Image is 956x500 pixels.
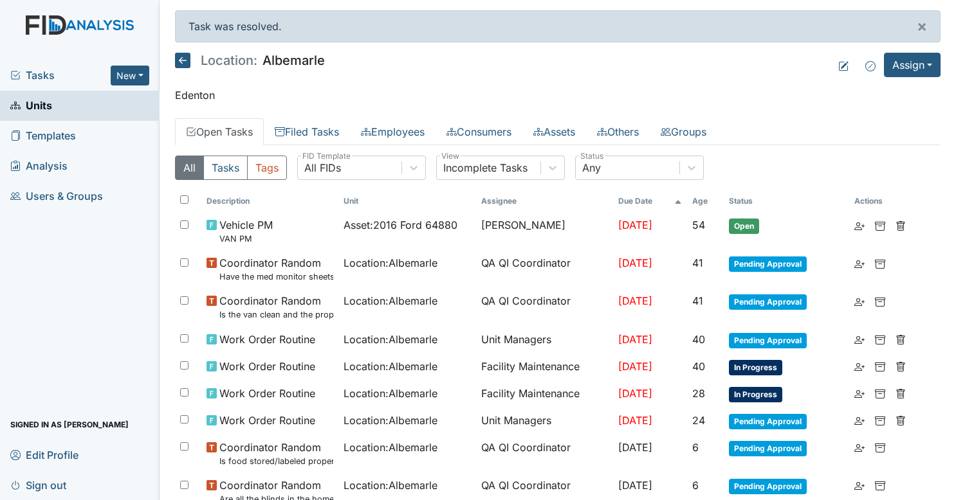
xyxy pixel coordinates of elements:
span: Coordinator Random Have the med monitor sheets been filled out? [219,255,333,283]
button: × [904,11,940,42]
a: Employees [350,118,436,145]
span: Vehicle PM VAN PM [219,217,273,245]
a: Archive [875,413,885,428]
a: Archive [875,293,885,308]
a: Groups [650,118,717,145]
span: 41 [692,294,703,307]
span: Work Order Routine [219,359,315,374]
a: Delete [896,332,906,347]
td: QA QI Coordinator [476,250,613,288]
span: Location : Albemarle [344,332,437,347]
span: 54 [692,219,705,231]
button: Tasks [203,156,248,180]
td: [PERSON_NAME] [476,212,613,250]
th: Assignee [476,190,613,212]
small: Have the med monitor sheets been filled out? [219,271,333,283]
span: [DATE] [618,219,652,231]
a: Archive [875,217,885,233]
span: In Progress [729,387,782,402]
span: 41 [692,256,703,269]
button: All [175,156,204,180]
span: Location : Albemarle [344,359,437,374]
td: Facility Maintenance [476,380,613,407]
span: Pending Approval [729,414,807,429]
span: Pending Approval [729,333,807,348]
span: Pending Approval [729,294,807,310]
span: [DATE] [618,360,652,373]
th: Toggle SortBy [613,190,687,212]
div: Incomplete Tasks [443,160,528,175]
span: Pending Approval [729,441,807,456]
a: Delete [896,359,906,374]
span: Location : Albemarle [344,255,437,271]
th: Toggle SortBy [338,190,475,212]
span: 40 [692,360,705,373]
a: Assets [522,118,586,145]
small: VAN PM [219,233,273,245]
span: × [917,17,927,35]
span: [DATE] [618,333,652,346]
a: Consumers [436,118,522,145]
th: Toggle SortBy [687,190,724,212]
span: Location : Albemarle [344,293,437,308]
a: Delete [896,217,906,233]
a: Delete [896,413,906,428]
a: Archive [875,332,885,347]
span: Pending Approval [729,479,807,494]
th: Toggle SortBy [724,190,849,212]
span: Work Order Routine [219,413,315,428]
p: Edenton [175,87,941,103]
span: Location: [201,54,257,67]
span: Location : Albemarle [344,413,437,428]
span: Location : Albemarle [344,386,437,401]
small: Is food stored/labeled properly? [219,455,333,467]
a: Archive [875,478,885,493]
div: All FIDs [304,160,341,175]
span: 6 [692,479,699,492]
a: Archive [875,255,885,271]
button: Assign [884,53,941,77]
span: [DATE] [618,441,652,454]
th: Toggle SortBy [201,190,338,212]
th: Actions [849,190,914,212]
span: Pending Approval [729,256,807,272]
span: Work Order Routine [219,386,315,401]
td: Unit Managers [476,407,613,434]
div: Task was resolved. [175,10,941,42]
a: Archive [875,440,885,455]
span: 6 [692,441,699,454]
span: [DATE] [618,294,652,307]
td: Facility Maintenance [476,353,613,380]
span: Edit Profile [10,445,78,465]
td: QA QI Coordinator [476,288,613,326]
button: Tags [247,156,287,180]
span: Units [10,96,52,116]
input: Toggle All Rows Selected [180,195,188,204]
span: [DATE] [618,256,652,269]
a: Archive [875,359,885,374]
td: QA QI Coordinator [476,434,613,472]
span: Templates [10,126,76,146]
a: Delete [896,386,906,401]
span: Users & Groups [10,186,103,206]
span: Analysis [10,156,68,176]
span: Location : Albemarle [344,440,437,455]
span: [DATE] [618,479,652,492]
span: 40 [692,333,705,346]
a: Tasks [10,67,111,83]
span: 24 [692,414,705,427]
button: New [111,66,149,85]
div: Any [582,160,601,175]
a: Open Tasks [175,118,264,145]
span: [DATE] [618,387,652,400]
span: Coordinator Random Is food stored/labeled properly? [219,440,333,467]
a: Others [586,118,650,145]
span: [DATE] [618,414,652,427]
span: Asset : 2016 Ford 64880 [344,217,457,233]
a: Archive [875,386,885,401]
div: Type filter [175,156,287,180]
small: Is the van clean and the proper documentation been stored? [219,308,333,321]
span: 28 [692,387,705,400]
span: Coordinator Random Is the van clean and the proper documentation been stored? [219,293,333,321]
